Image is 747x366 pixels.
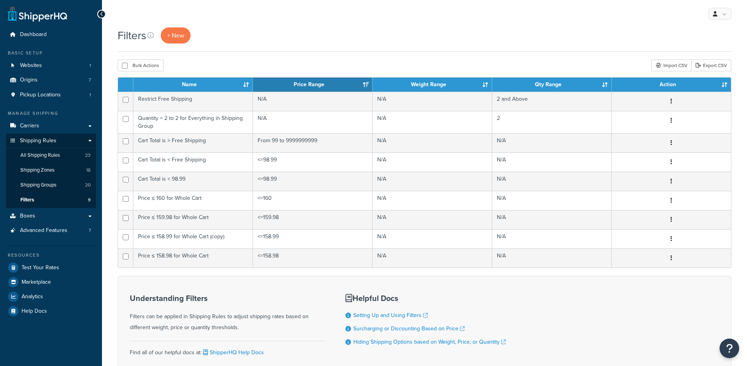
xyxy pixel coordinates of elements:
a: Analytics [6,290,96,304]
th: Qty Range: activate to sort column ascending [492,78,612,92]
td: N/A [373,152,492,172]
a: Origins 7 [6,73,96,87]
a: Setting Up and Using Filters [353,311,428,319]
td: N/A [373,133,492,152]
li: Boxes [6,209,96,223]
li: Advanced Features [6,223,96,238]
span: Shipping Groups [20,182,56,188]
th: Action: activate to sort column ascending [612,78,731,92]
td: Price ≤ 160 for Whole Cart [133,191,253,210]
span: 1 [89,62,91,69]
span: Origins [20,77,38,83]
td: N/A [373,248,492,268]
td: N/A [373,172,492,191]
a: + New [161,27,191,43]
li: All Shipping Rules [6,148,96,163]
a: Shipping Rules [6,134,96,148]
span: 7 [89,77,91,83]
h3: Understanding Filters [130,294,326,303]
span: Dashboard [20,31,47,38]
div: Manage Shipping [6,110,96,117]
a: Marketplace [6,275,96,289]
td: <=98.99 [253,152,373,172]
a: ShipperHQ Help Docs [202,348,264,357]
a: Export CSV [691,60,731,71]
td: Cart Total is > Free Shipping [133,133,253,152]
li: Test Your Rates [6,261,96,275]
span: Websites [20,62,42,69]
td: N/A [492,172,612,191]
td: N/A [373,92,492,111]
a: Pickup Locations 1 [6,88,96,102]
td: N/A [492,152,612,172]
li: Filters [6,193,96,207]
a: Shipping Zones 18 [6,163,96,178]
td: Restrict Free Shipping [133,92,253,111]
span: Shipping Zones [20,167,55,174]
span: Advanced Features [20,227,67,234]
li: Pickup Locations [6,88,96,102]
span: Help Docs [22,308,47,315]
div: Basic Setup [6,50,96,56]
td: <=158.98 [253,248,373,268]
span: 7 [89,227,91,234]
li: Websites [6,58,96,73]
td: N/A [373,210,492,229]
td: N/A [492,191,612,210]
a: Surcharging or Discounting Based on Price [353,324,465,333]
td: 2 [492,111,612,133]
a: All Shipping Rules 23 [6,148,96,163]
a: Help Docs [6,304,96,318]
button: Open Resource Center [720,339,739,358]
th: Name: activate to sort column ascending [133,78,253,92]
span: Marketplace [22,279,51,286]
td: Cart Total is < 98.99 [133,172,253,191]
td: N/A [492,210,612,229]
span: All Shipping Rules [20,152,60,159]
button: Bulk Actions [118,60,164,71]
span: Shipping Rules [20,138,56,144]
span: Carriers [20,123,39,129]
td: 2 and Above [492,92,612,111]
a: Advanced Features 7 [6,223,96,238]
th: Weight Range: activate to sort column ascending [373,78,492,92]
a: ShipperHQ Home [8,6,67,22]
td: <=158.99 [253,229,373,248]
td: <=159.98 [253,210,373,229]
span: 9 [88,197,91,203]
a: Filters 9 [6,193,96,207]
a: Dashboard [6,27,96,42]
li: Shipping Zones [6,163,96,178]
td: Cart Total is < Free Shipping [133,152,253,172]
td: N/A [373,229,492,248]
li: Origins [6,73,96,87]
td: <=98.99 [253,172,373,191]
a: Carriers [6,119,96,133]
td: <=160 [253,191,373,210]
td: From 99 to 9999999999 [253,133,373,152]
td: Price ≤ 159.98 for Whole Cart [133,210,253,229]
div: Resources [6,252,96,259]
div: Import CSV [651,60,691,71]
th: Price Range: activate to sort column ascending [253,78,373,92]
span: Analytics [22,294,43,300]
span: Filters [20,197,34,203]
span: Test Your Rates [22,265,59,271]
a: Hiding Shipping Options based on Weight, Price, or Quantity [353,338,506,346]
span: 20 [85,182,91,188]
h3: Helpful Docs [345,294,506,303]
span: 18 [86,167,91,174]
td: N/A [492,248,612,268]
span: Boxes [20,213,35,219]
div: Find all of our helpful docs at: [130,341,326,358]
div: Filters can be applied in Shipping Rules to adjust shipping rates based on different weight, pric... [130,294,326,333]
span: 1 [89,92,91,98]
a: Websites 1 [6,58,96,73]
span: + New [167,31,184,40]
span: Pickup Locations [20,92,61,98]
h1: Filters [118,28,146,43]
